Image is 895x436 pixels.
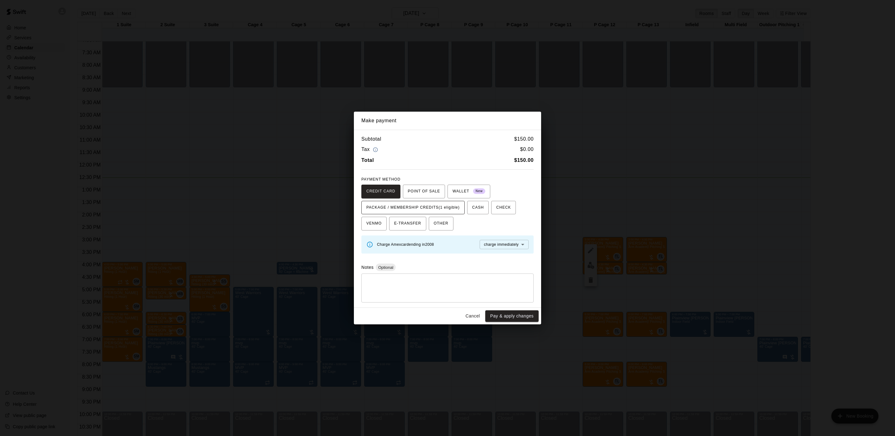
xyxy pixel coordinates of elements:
[366,219,382,229] span: VENMO
[376,265,396,270] span: Optional
[491,201,516,215] button: CHECK
[366,187,395,196] span: CREDIT CARD
[361,177,400,182] span: PAYMENT METHOD
[377,242,434,247] span: Charge Amex card ending in 2008
[408,187,440,196] span: POINT OF SALE
[361,217,387,230] button: VENMO
[361,157,374,163] b: Total
[452,187,485,196] span: WALLET
[403,185,445,198] button: POINT OF SALE
[361,201,465,215] button: PACKAGE / MEMBERSHIP CREDITS(1 eligible)
[484,242,519,247] span: charge immediately
[394,219,421,229] span: E-TRANSFER
[389,217,426,230] button: E-TRANSFER
[463,310,483,322] button: Cancel
[514,157,534,163] b: $ 150.00
[361,145,379,154] h6: Tax
[467,201,489,215] button: CASH
[354,112,541,130] h2: Make payment
[514,135,534,143] h6: $ 150.00
[448,185,490,198] button: WALLET New
[496,203,511,213] span: CHECK
[361,135,381,143] h6: Subtotal
[361,265,374,270] label: Notes
[366,203,460,213] span: PACKAGE / MEMBERSHIP CREDITS (1 eligible)
[434,219,448,229] span: OTHER
[472,203,484,213] span: CASH
[473,187,485,196] span: New
[361,185,400,198] button: CREDIT CARD
[520,145,534,154] h6: $ 0.00
[429,217,453,230] button: OTHER
[485,310,539,322] button: Pay & apply changes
